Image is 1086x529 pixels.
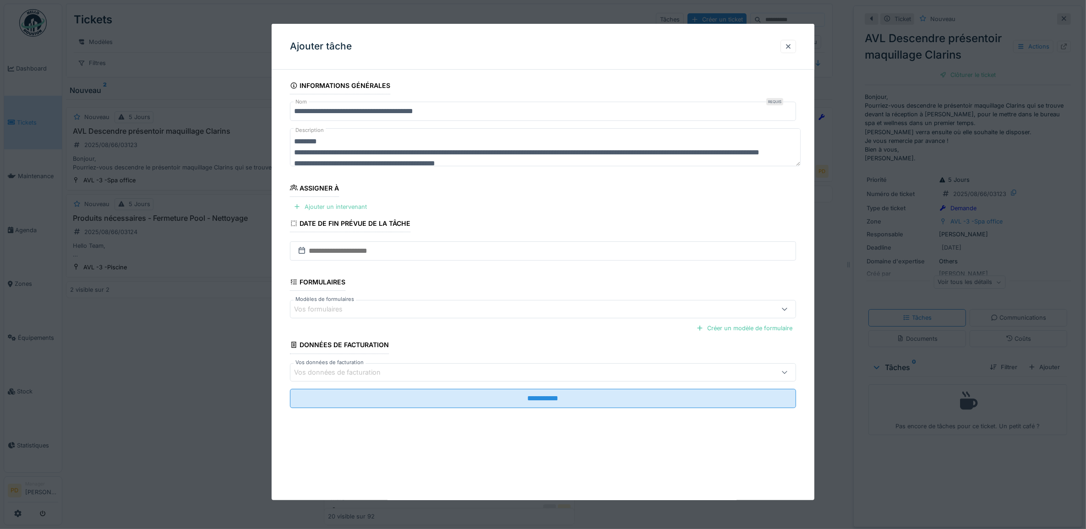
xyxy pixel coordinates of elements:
label: Vos données de facturation [294,359,366,366]
div: Requis [766,98,783,105]
div: Vos données de facturation [294,367,393,377]
div: Ajouter un intervenant [290,201,371,213]
div: Données de facturation [290,338,389,354]
div: Créer un modèle de formulaire [693,322,796,334]
h3: Ajouter tâche [290,41,352,52]
div: Formulaires [290,275,346,291]
div: Assigner à [290,181,339,197]
label: Modèles de formulaires [294,295,356,303]
div: Vos formulaires [294,304,355,314]
div: Informations générales [290,79,391,94]
label: Description [294,125,326,136]
label: Nom [294,98,309,106]
div: Date de fin prévue de la tâche [290,217,411,232]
